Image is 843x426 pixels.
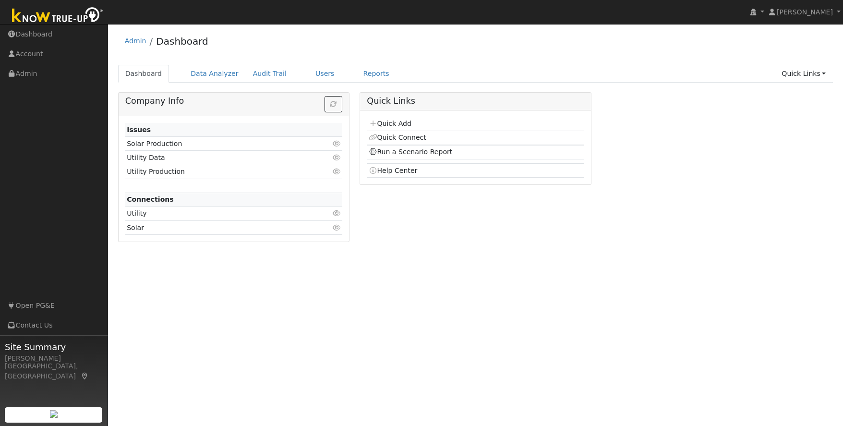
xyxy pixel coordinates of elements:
[332,224,341,231] i: Click to view
[125,137,307,151] td: Solar Production
[777,8,833,16] span: [PERSON_NAME]
[7,5,108,27] img: Know True-Up
[308,65,342,83] a: Users
[369,148,453,156] a: Run a Scenario Report
[50,410,58,418] img: retrieve
[125,207,307,220] td: Utility
[332,168,341,175] i: Click to view
[369,167,418,174] a: Help Center
[369,120,411,127] a: Quick Add
[118,65,169,83] a: Dashboard
[125,151,307,165] td: Utility Data
[156,36,208,47] a: Dashboard
[332,154,341,161] i: Click to view
[5,353,103,364] div: [PERSON_NAME]
[127,126,151,134] strong: Issues
[332,140,341,147] i: Click to view
[125,221,307,235] td: Solar
[369,134,426,141] a: Quick Connect
[125,165,307,179] td: Utility Production
[5,341,103,353] span: Site Summary
[125,96,342,106] h5: Company Info
[183,65,246,83] a: Data Analyzer
[81,372,89,380] a: Map
[367,96,584,106] h5: Quick Links
[774,65,833,83] a: Quick Links
[332,210,341,217] i: Click to view
[246,65,294,83] a: Audit Trail
[5,361,103,381] div: [GEOGRAPHIC_DATA], [GEOGRAPHIC_DATA]
[127,195,174,203] strong: Connections
[125,37,146,45] a: Admin
[356,65,397,83] a: Reports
